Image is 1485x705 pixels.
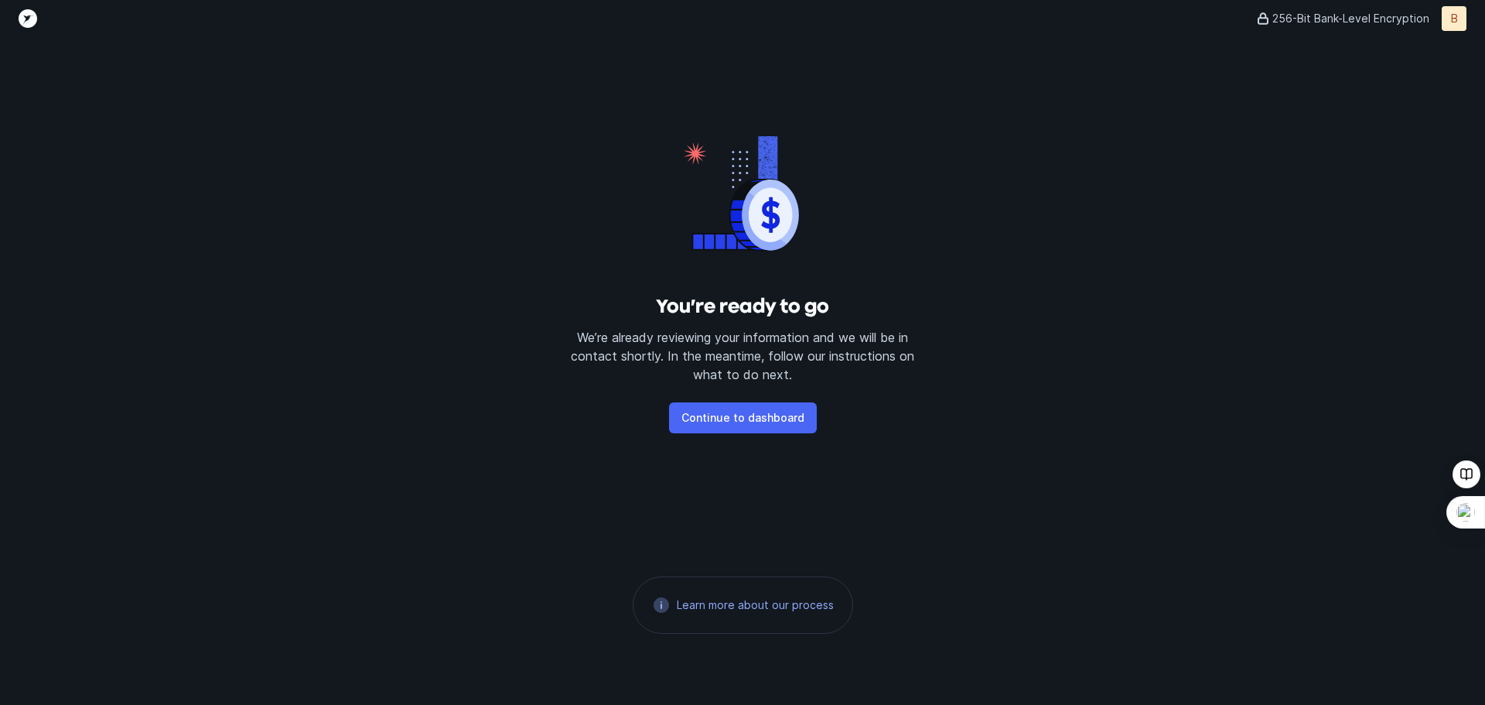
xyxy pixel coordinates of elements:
img: 21d95410f660ccd52279b82b2de59a72.svg [652,596,671,614]
button: Continue to dashboard [669,402,817,433]
p: B [1451,11,1458,26]
a: Learn more about our process [677,597,834,613]
button: B [1442,6,1466,31]
p: Continue to dashboard [681,409,804,427]
p: We’re already reviewing your information and we will be in contact shortly. In the meantime, foll... [569,328,916,384]
h3: You’re ready to go [569,294,916,319]
p: 256-Bit Bank-Level Encryption [1272,11,1429,26]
